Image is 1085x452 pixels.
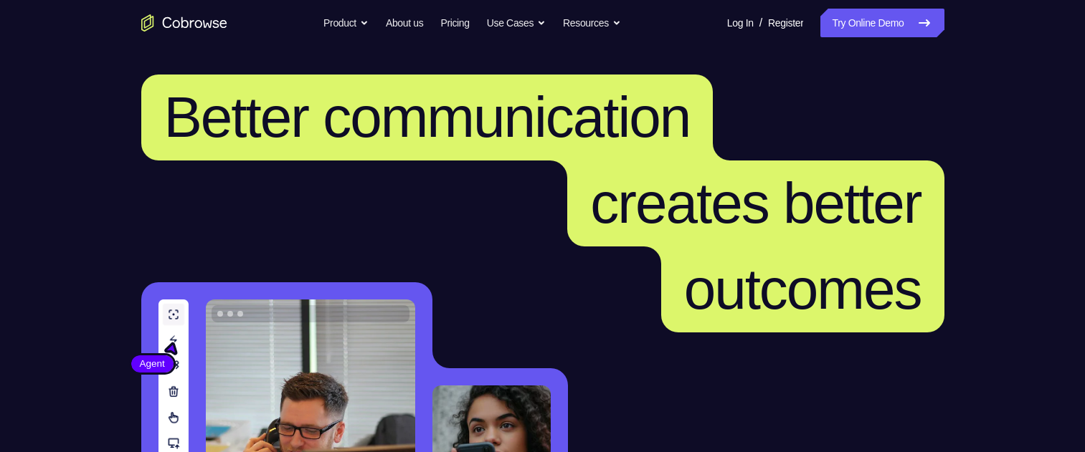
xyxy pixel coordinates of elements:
a: Try Online Demo [820,9,944,37]
a: Register [768,9,803,37]
button: Product [323,9,369,37]
span: outcomes [684,257,921,321]
a: Pricing [440,9,469,37]
span: Agent [131,357,174,371]
button: Resources [563,9,621,37]
button: Use Cases [487,9,546,37]
a: About us [386,9,423,37]
span: creates better [590,171,921,235]
span: / [759,14,762,32]
a: Log In [727,9,754,37]
a: Go to the home page [141,14,227,32]
span: Better communication [164,85,691,149]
